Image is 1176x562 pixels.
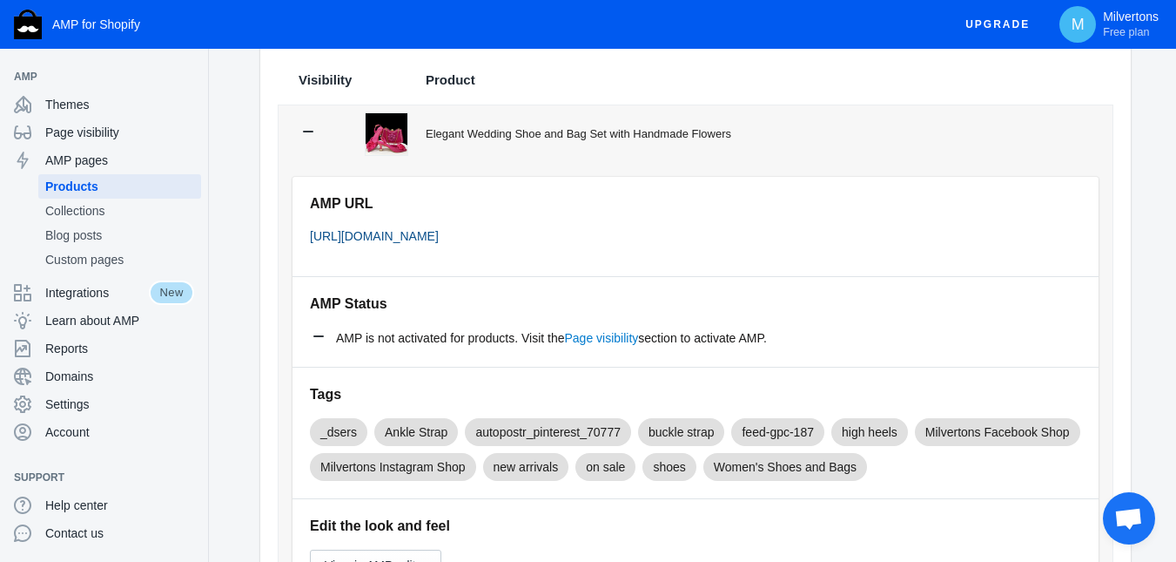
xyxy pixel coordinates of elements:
a: Learn about AMP [7,307,201,335]
span: Account [45,423,194,441]
mat-chip: buckle strap [638,418,724,446]
span: Domains [45,368,194,385]
mat-chip: shoes [642,453,696,481]
mat-chip: Women's Shoes and Bags [703,453,867,481]
span: Learn about AMP [45,312,194,329]
a: [URL][DOMAIN_NAME] [310,229,439,243]
span: Themes [45,96,194,113]
span: Upgrade [965,9,1030,40]
span: AMP [14,68,177,85]
a: Collections [38,199,201,223]
mat-chip: autopostr_pinterest_70777 [465,418,631,446]
h5: AMP Status [310,295,1081,313]
span: Product [426,71,475,89]
a: Reports [7,335,201,362]
mat-chip: feed-gpc-187 [731,418,824,446]
span: Free plan [1103,25,1149,39]
div: Open chat [1103,492,1155,545]
mat-chip: _dsers [310,418,367,446]
a: Account [7,418,201,446]
span: Help center [45,497,194,514]
img: Shop Sheriff Logo [14,10,42,39]
mat-chip: new arrivals [483,453,569,481]
a: IntegrationsNew [7,279,201,307]
span: Products [45,178,194,195]
a: Domains [7,362,201,390]
span: Settings [45,396,194,413]
a: Products [38,174,201,199]
span: AMP pages [45,152,194,169]
a: Contact us [7,519,201,547]
button: Add a sales channel [177,73,205,80]
mat-chip: Ankle Strap [374,418,458,446]
a: AMP pages [7,146,201,174]
button: Upgrade [951,9,1044,41]
a: Themes [7,91,201,118]
h5: Tags [310,385,1081,403]
span: Custom pages [45,251,194,268]
span: Blog posts [45,227,194,244]
p: Milvertons [1103,10,1159,39]
span: AMP for Shopify [52,17,140,31]
a: Settings [7,390,201,418]
button: Add a sales channel [177,474,205,481]
div: Elegant Wedding Shoe and Bag Set with Handmade Flowers [426,125,1092,143]
a: Page visibility [565,331,639,345]
span: AMP is not activated for products. Visit the section to activate AMP. [336,329,767,347]
img: elegant-wedding-shoe-and-bag-set-with-handmade-flowers-8563595.webp [366,113,407,155]
a: Page visibility [7,118,201,146]
a: Blog posts [38,223,201,247]
mat-chip: Milvertons Facebook Shop [915,418,1080,446]
span: Reports [45,340,194,357]
span: Integrations [45,284,149,301]
span: M [1069,16,1086,33]
mat-chip: on sale [575,453,635,481]
span: Collections [45,202,194,220]
a: Custom pages [38,247,201,272]
h5: Edit the look and feel [310,517,1081,535]
mat-chip: Milvertons Instagram Shop [310,453,476,481]
span: Visibility [299,71,352,89]
h5: AMP URL [310,194,1081,213]
span: Contact us [45,525,194,542]
span: Page visibility [45,124,194,141]
mat-chip: high heels [831,418,908,446]
span: Support [14,469,177,486]
span: New [149,281,194,305]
